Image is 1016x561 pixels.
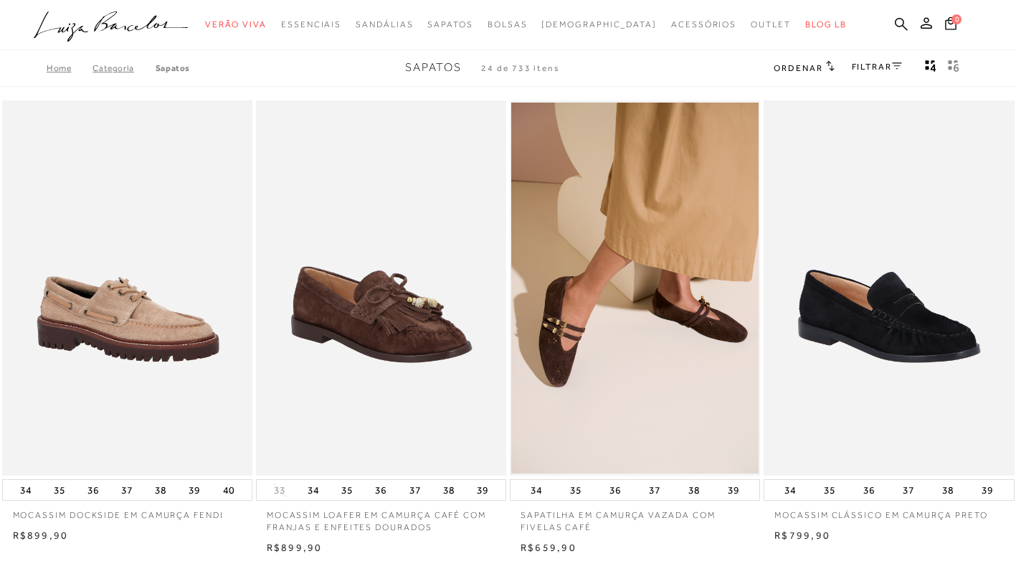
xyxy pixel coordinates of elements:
button: 39 [977,480,997,500]
button: 33 [270,484,290,497]
a: BLOG LB [805,11,847,38]
button: 38 [439,480,459,500]
img: MOCASSIM CLÁSSICO EM CAMURÇA PRETO [765,103,1012,474]
img: MOCASSIM LOAFER EM CAMURÇA CAFÉ COM FRANJAS E ENFEITES DOURADOS [257,103,505,474]
button: Mostrar 4 produtos por linha [921,59,941,77]
button: 36 [83,480,103,500]
button: 39 [723,480,744,500]
button: 38 [151,480,171,500]
button: 0 [941,16,961,35]
button: 35 [820,480,840,500]
a: categoryNavScreenReaderText [751,11,791,38]
a: MOCASSIM LOAFER EM CAMURÇA CAFÉ COM FRANJAS E ENFEITES DOURADOS MOCASSIM LOAFER EM CAMURÇA CAFÉ C... [257,103,505,474]
img: SAPATILHA EM CAMURÇA VAZADA COM FIVELAS CAFÉ [511,103,759,474]
span: BLOG LB [805,19,847,29]
span: R$899,90 [13,529,69,541]
span: Sapatos [427,19,473,29]
span: Acessórios [671,19,736,29]
button: 39 [473,480,493,500]
a: MOCASSIM CLÁSSICO EM CAMURÇA PRETO MOCASSIM CLÁSSICO EM CAMURÇA PRETO [765,103,1012,474]
button: 38 [938,480,958,500]
a: categoryNavScreenReaderText [281,11,341,38]
span: Sandálias [356,19,413,29]
button: 36 [605,480,625,500]
button: 34 [526,480,546,500]
button: 34 [16,480,36,500]
button: 38 [684,480,704,500]
span: Sapatos [405,61,462,74]
span: 24 de 733 itens [481,63,560,73]
a: categoryNavScreenReaderText [427,11,473,38]
a: categoryNavScreenReaderText [488,11,528,38]
span: [DEMOGRAPHIC_DATA] [541,19,657,29]
span: Verão Viva [205,19,267,29]
button: gridText6Desc [944,59,964,77]
button: 36 [371,480,391,500]
button: 37 [117,480,137,500]
a: Sapatos [156,63,190,73]
button: 37 [898,480,918,500]
button: 40 [219,480,239,500]
a: categoryNavScreenReaderText [671,11,736,38]
span: Outlet [751,19,791,29]
button: 35 [337,480,357,500]
a: MOCASSIM CLÁSSICO EM CAMURÇA PRETO [764,501,1014,522]
span: Ordenar [774,63,822,73]
button: 35 [566,480,586,500]
button: 35 [49,480,70,500]
button: 37 [405,480,425,500]
a: SAPATILHA EM CAMURÇA VAZADA COM FIVELAS CAFÉ [510,501,760,534]
button: 39 [184,480,204,500]
span: R$899,90 [267,542,323,553]
img: MOCASSIM DOCKSIDE EM CAMURÇA FENDI [4,103,251,474]
a: Categoria [92,63,155,73]
a: categoryNavScreenReaderText [356,11,413,38]
button: 36 [859,480,879,500]
span: Bolsas [488,19,528,29]
span: 0 [951,14,962,24]
a: MOCASSIM LOAFER EM CAMURÇA CAFÉ COM FRANJAS E ENFEITES DOURADOS [256,501,506,534]
span: Essenciais [281,19,341,29]
button: 37 [645,480,665,500]
a: MOCASSIM DOCKSIDE EM CAMURÇA FENDI MOCASSIM DOCKSIDE EM CAMURÇA FENDI [4,103,251,474]
a: MOCASSIM DOCKSIDE EM CAMURÇA FENDI [2,501,252,522]
a: categoryNavScreenReaderText [205,11,267,38]
span: R$799,90 [774,529,830,541]
a: FILTRAR [852,62,902,72]
span: R$659,90 [521,542,576,553]
button: 34 [780,480,800,500]
a: noSubCategoriesText [541,11,657,38]
a: SAPATILHA EM CAMURÇA VAZADA COM FIVELAS CAFÉ SAPATILHA EM CAMURÇA VAZADA COM FIVELAS CAFÉ [511,103,759,474]
button: 34 [303,480,323,500]
a: Home [47,63,92,73]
